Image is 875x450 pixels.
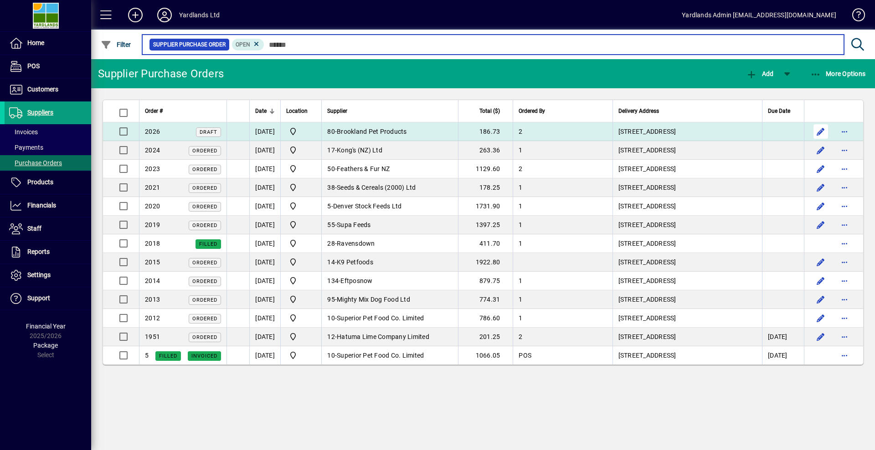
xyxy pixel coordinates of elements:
td: - [321,197,458,216]
button: Add [744,66,776,82]
span: Yardlands Limited [286,201,316,212]
span: Superior Pet Food Co. Limited [337,314,424,322]
span: Products [27,178,53,186]
button: More options [837,180,852,195]
span: 50 [327,165,335,172]
span: 2026 [145,128,160,135]
span: 5 [327,202,331,210]
button: Edit [813,217,828,232]
span: Ordered [192,204,217,210]
span: Payments [9,144,43,151]
td: - [321,122,458,141]
span: Due Date [768,106,790,116]
span: 2015 [145,258,160,266]
button: Edit [813,273,828,288]
td: [DATE] [249,122,280,141]
span: 2 [519,128,522,135]
td: [STREET_ADDRESS] [612,216,762,234]
span: Eftposnow [340,277,372,284]
span: Yardlands Limited [286,313,316,324]
td: 186.73 [458,122,513,141]
span: Yardlands Limited [286,219,316,230]
span: 2023 [145,165,160,172]
span: Denver Stock Feeds Ltd [333,202,402,210]
span: Purchase Orders [9,159,62,167]
td: [DATE] [249,346,280,364]
button: Add [121,7,150,23]
span: 2014 [145,277,160,284]
a: Financials [5,194,91,217]
span: Ordered [192,297,217,303]
span: 1 [519,147,522,154]
span: 28 [327,240,335,247]
span: K9 Petfoods [337,258,373,266]
td: 201.25 [458,328,513,346]
td: [DATE] [249,141,280,160]
span: Ordered [192,260,217,266]
span: Mighty Mix Dog Food Ltd [337,296,410,303]
span: 2013 [145,296,160,303]
span: Home [27,39,44,46]
span: Ravensdown [337,240,375,247]
div: Supplier Purchase Orders [98,66,224,81]
td: [STREET_ADDRESS] [612,197,762,216]
span: Superior Pet Food Co. Limited [337,352,424,359]
td: [STREET_ADDRESS] [612,178,762,197]
span: Brookland Pet Products [337,128,407,135]
span: 1951 [145,333,160,340]
span: Reports [27,248,50,255]
button: More options [837,143,852,157]
td: 879.75 [458,272,513,290]
td: 411.70 [458,234,513,253]
a: Support [5,287,91,310]
td: 786.60 [458,309,513,328]
div: Total ($) [464,106,508,116]
span: Supa Feeds [337,221,371,228]
span: Date [255,106,267,116]
span: Financial Year [26,323,66,330]
button: Edit [813,311,828,325]
span: Supplier Purchase Order [153,40,226,49]
span: Location [286,106,308,116]
span: 1 [519,277,522,284]
td: - [321,272,458,290]
span: Yardlands Limited [286,275,316,286]
td: [DATE] [249,178,280,197]
button: More options [837,199,852,213]
span: 10 [327,352,335,359]
span: 12 [327,333,335,340]
span: Seeds & Cereals (2000) Ltd [337,184,416,191]
span: Ordered [192,148,217,154]
td: 263.36 [458,141,513,160]
span: Yardlands Limited [286,145,316,156]
td: [DATE] [249,328,280,346]
td: 1397.25 [458,216,513,234]
td: [DATE] [249,216,280,234]
button: More options [837,124,852,139]
button: Filter [98,36,134,53]
td: [DATE] [249,234,280,253]
button: More options [837,273,852,288]
td: 1129.60 [458,160,513,178]
span: 2 [519,333,522,340]
span: Hatuma Lime Company Limited [337,333,429,340]
span: 1 [519,184,522,191]
button: Edit [813,199,828,213]
td: - [321,290,458,309]
span: Staff [27,225,41,232]
td: [STREET_ADDRESS] [612,234,762,253]
span: Order # [145,106,163,116]
span: Add [746,70,773,77]
a: Staff [5,217,91,240]
td: [STREET_ADDRESS] [612,122,762,141]
span: Yardlands Limited [286,238,316,249]
button: More options [837,162,852,176]
a: Settings [5,264,91,287]
a: Payments [5,140,91,155]
span: Filter [101,41,131,48]
span: 2 [519,165,522,172]
a: Customers [5,78,91,101]
button: More options [837,217,852,232]
div: Yardlands Ltd [179,8,220,22]
span: Yardlands Limited [286,257,316,268]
